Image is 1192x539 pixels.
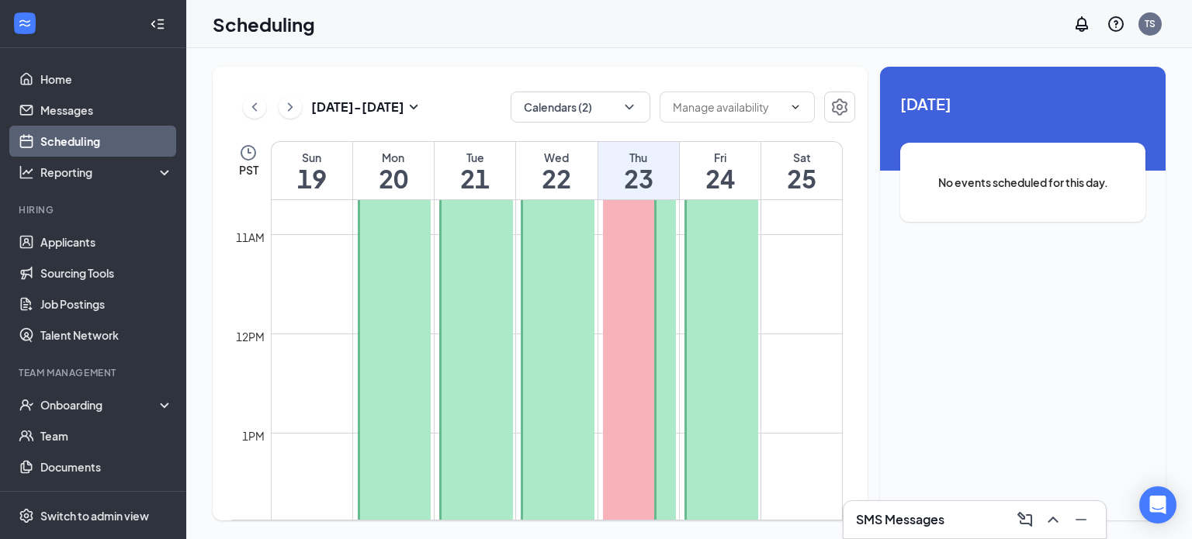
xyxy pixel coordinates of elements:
[761,165,842,192] h1: 25
[598,165,679,192] h1: 23
[404,98,423,116] svg: SmallChevronDown
[761,142,842,199] a: October 25, 2025
[239,427,268,444] div: 1pm
[1139,486,1176,523] div: Open Intercom Messenger
[516,150,597,165] div: Wed
[680,150,761,165] div: Fri
[282,98,298,116] svg: ChevronRight
[1072,510,1090,529] svg: Minimize
[789,101,802,113] svg: ChevronDown
[1145,17,1156,30] div: TS
[673,98,783,116] input: Manage availability
[19,508,34,523] svg: Settings
[40,397,160,413] div: Onboarding
[1013,507,1038,532] button: ComposeMessage
[1072,15,1091,33] svg: Notifications
[931,174,1114,191] span: No events scheduled for this day.
[239,143,258,162] svg: Clock
[761,150,842,165] div: Sat
[272,150,352,165] div: Sun
[1016,510,1034,529] svg: ComposeMessage
[40,126,173,157] a: Scheduling
[40,451,173,482] a: Documents
[1044,510,1062,529] svg: ChevronUp
[40,226,173,257] a: Applicants
[900,92,1145,116] span: [DATE]
[233,229,268,246] div: 11am
[435,150,515,165] div: Tue
[233,328,268,345] div: 12pm
[516,165,597,192] h1: 22
[247,98,262,116] svg: ChevronLeft
[598,150,679,165] div: Thu
[19,164,34,180] svg: Analysis
[1107,15,1125,33] svg: QuestionInfo
[511,92,650,123] button: Calendars (2)ChevronDown
[17,16,33,31] svg: WorkstreamLogo
[40,482,173,513] a: Surveys
[40,420,173,451] a: Team
[40,95,173,126] a: Messages
[353,150,434,165] div: Mon
[239,162,258,178] span: PST
[598,142,679,199] a: October 23, 2025
[435,165,515,192] h1: 21
[279,95,302,119] button: ChevronRight
[622,99,637,115] svg: ChevronDown
[830,98,849,116] svg: Settings
[40,289,173,320] a: Job Postings
[272,165,352,192] h1: 19
[311,98,404,116] h3: [DATE] - [DATE]
[856,511,944,528] h3: SMS Messages
[40,320,173,351] a: Talent Network
[1069,507,1093,532] button: Minimize
[243,95,266,119] button: ChevronLeft
[1041,507,1066,532] button: ChevronUp
[516,142,597,199] a: October 22, 2025
[40,257,173,289] a: Sourcing Tools
[824,92,855,123] button: Settings
[19,366,170,379] div: Team Management
[272,142,352,199] a: October 19, 2025
[680,165,761,192] h1: 24
[40,508,149,523] div: Switch to admin view
[40,164,174,180] div: Reporting
[213,11,315,37] h1: Scheduling
[353,142,434,199] a: October 20, 2025
[40,64,173,95] a: Home
[19,203,170,216] div: Hiring
[353,165,434,192] h1: 20
[680,142,761,199] a: October 24, 2025
[19,397,34,413] svg: UserCheck
[435,142,515,199] a: October 21, 2025
[150,16,165,32] svg: Collapse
